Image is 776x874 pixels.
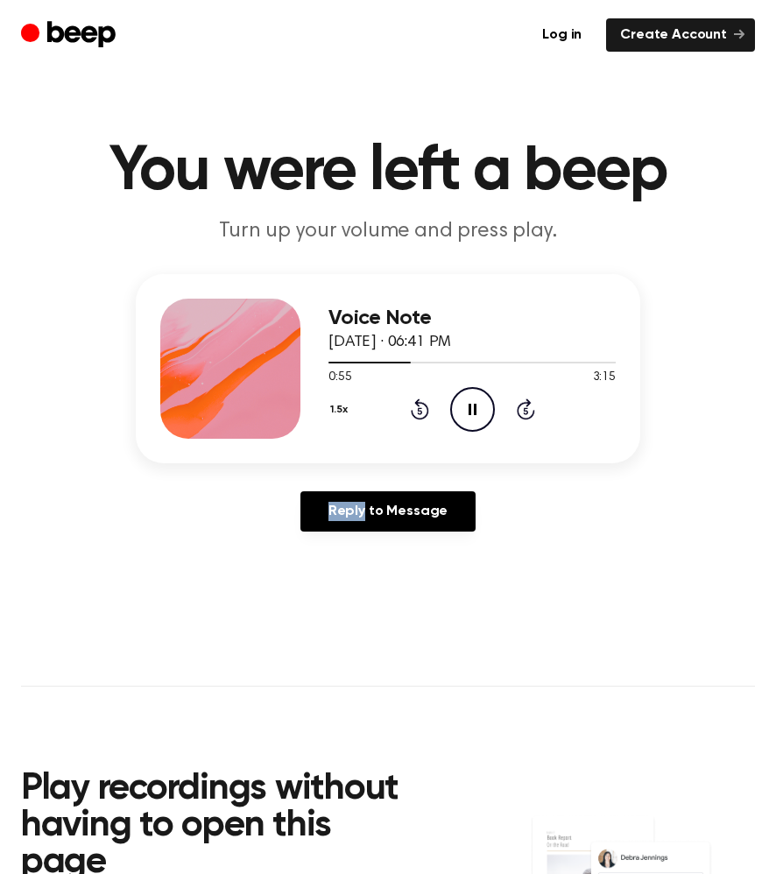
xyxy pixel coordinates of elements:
[21,140,755,203] h1: You were left a beep
[328,307,616,330] h3: Voice Note
[328,369,351,387] span: 0:55
[21,18,120,53] a: Beep
[528,18,596,52] a: Log in
[52,217,724,246] p: Turn up your volume and press play.
[606,18,755,52] a: Create Account
[328,395,355,425] button: 1.5x
[300,491,476,532] a: Reply to Message
[328,335,451,350] span: [DATE] · 06:41 PM
[593,369,616,387] span: 3:15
